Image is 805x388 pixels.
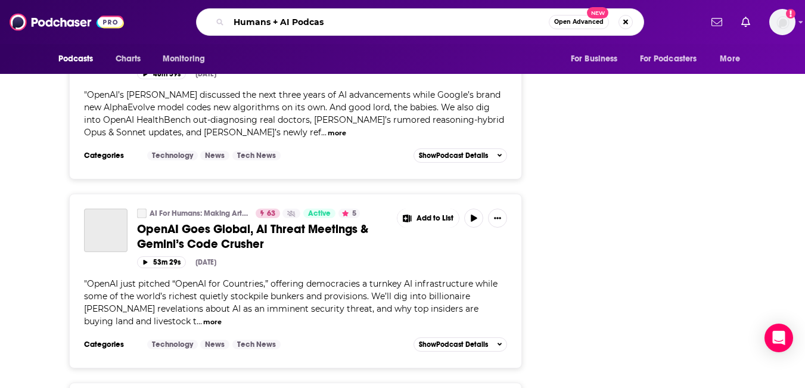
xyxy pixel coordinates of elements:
[417,214,453,223] span: Add to List
[200,340,229,349] a: News
[562,48,633,70] button: open menu
[84,278,498,327] span: "
[707,12,727,32] a: Show notifications dropdown
[303,209,335,218] a: Active
[147,340,198,349] a: Technology
[232,340,281,349] a: Tech News
[720,51,740,67] span: More
[256,209,280,218] a: 63
[108,48,148,70] a: Charts
[587,7,608,18] span: New
[549,15,609,29] button: Open AdvancedNew
[84,340,138,349] h3: Categories
[640,51,697,67] span: For Podcasters
[321,127,327,138] span: ...
[328,128,346,138] button: more
[10,11,124,33] img: Podchaser - Follow, Share and Rate Podcasts
[769,9,795,35] span: Logged in as kindrieri
[84,151,138,160] h3: Categories
[84,209,128,252] a: OpenAI Goes Global, AI Threat Meetings & Gemini’s Code Crusher
[488,209,507,228] button: Show More Button
[137,256,186,268] button: 53m 29s
[195,258,216,266] div: [DATE]
[163,51,205,67] span: Monitoring
[154,48,220,70] button: open menu
[736,12,755,32] a: Show notifications dropdown
[571,51,618,67] span: For Business
[150,209,248,218] a: AI For Humans: Making Artificial Intelligence Fun & Practical
[711,48,755,70] button: open menu
[116,51,141,67] span: Charts
[769,9,795,35] img: User Profile
[338,209,360,218] button: 5
[196,8,644,36] div: Search podcasts, credits, & more...
[414,337,508,352] button: ShowPodcast Details
[84,89,504,138] span: "
[397,209,459,228] button: Show More Button
[137,68,186,79] button: 48m 59s
[200,151,229,160] a: News
[137,222,368,252] span: OpenAI Goes Global, AI Threat Meetings & Gemini’s Code Crusher
[137,209,147,218] a: AI For Humans: Making Artificial Intelligence Fun & Practical
[50,48,109,70] button: open menu
[419,151,488,160] span: Show Podcast Details
[419,340,488,349] span: Show Podcast Details
[203,317,222,327] button: more
[632,48,714,70] button: open menu
[137,222,388,252] a: OpenAI Goes Global, AI Threat Meetings & Gemini’s Code Crusher
[84,278,498,327] span: OpenAI just pitched “OpenAI for Countries,” offering democracies a turnkey AI infrastructure whil...
[267,208,275,220] span: 63
[147,151,198,160] a: Technology
[786,9,795,18] svg: Add a profile image
[764,324,793,352] div: Open Intercom Messenger
[769,9,795,35] button: Show profile menu
[232,151,281,160] a: Tech News
[414,148,508,163] button: ShowPodcast Details
[197,316,202,327] span: ...
[195,70,216,78] div: [DATE]
[229,13,549,32] input: Search podcasts, credits, & more...
[58,51,94,67] span: Podcasts
[308,208,331,220] span: Active
[554,19,604,25] span: Open Advanced
[84,89,504,138] span: OpenAI’s [PERSON_NAME] discussed the next three years of AI advancements while Google’s brand new...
